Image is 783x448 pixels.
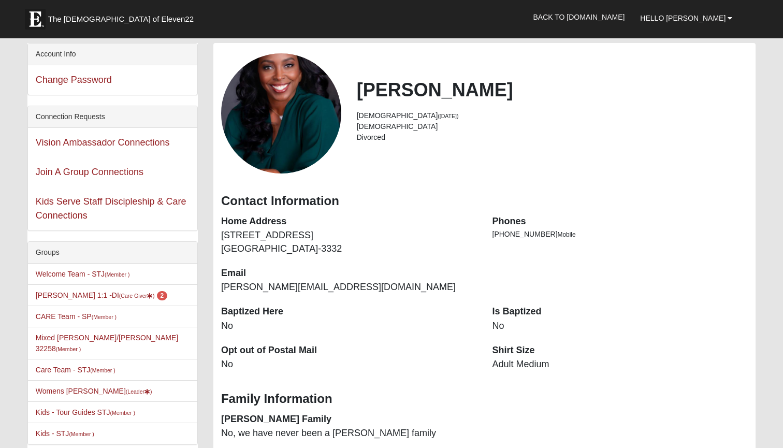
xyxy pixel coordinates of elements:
li: Divorced [357,132,748,143]
a: Kids - Tour Guides STJ(Member ) [36,408,135,416]
a: Kids Serve Staff Discipleship & Care Connections [36,196,186,221]
span: number of pending members [157,291,168,300]
a: Mixed [PERSON_NAME]/[PERSON_NAME] 32258(Member ) [36,334,178,353]
a: Hello [PERSON_NAME] [632,5,740,31]
dt: Home Address [221,215,477,228]
small: (Member ) [92,314,117,320]
small: (Member ) [69,431,94,437]
div: Account Info [28,44,197,65]
a: CARE Team - SP(Member ) [36,312,117,321]
dd: Adult Medium [492,358,748,371]
a: Change Password [36,75,112,85]
a: Womens [PERSON_NAME](Leader) [36,387,152,395]
dt: Baptized Here [221,305,477,319]
img: Eleven22 logo [25,9,46,30]
h3: Family Information [221,392,748,407]
a: Join A Group Connections [36,167,143,177]
a: Kids - STJ(Member ) [36,429,94,438]
dd: No [221,320,477,333]
dt: [PERSON_NAME] Family [221,413,477,426]
h2: [PERSON_NAME] [357,79,748,101]
dt: Is Baptized [492,305,748,319]
dt: Email [221,267,477,280]
dt: Phones [492,215,748,228]
dd: No [221,358,477,371]
dd: No [492,320,748,333]
h3: Contact Information [221,194,748,209]
span: Hello [PERSON_NAME] [640,14,726,22]
a: View Fullsize Photo [221,53,341,174]
a: Back to [DOMAIN_NAME] [526,4,633,30]
a: Care Team - STJ(Member ) [36,366,115,374]
li: [DEMOGRAPHIC_DATA] [357,121,748,132]
span: The [DEMOGRAPHIC_DATA] of Eleven22 [48,14,194,24]
span: Mobile [558,231,576,238]
div: Groups [28,242,197,264]
dd: [PERSON_NAME][EMAIL_ADDRESS][DOMAIN_NAME] [221,281,477,294]
li: [PHONE_NUMBER] [492,229,748,240]
a: [PERSON_NAME] 1:1 -DI(Care Giver) 2 [36,291,167,299]
div: Connection Requests [28,106,197,128]
li: [DEMOGRAPHIC_DATA] [357,110,748,121]
small: (Member ) [90,367,115,373]
small: ([DATE]) [438,113,458,119]
small: (Member ) [110,410,135,416]
dt: Shirt Size [492,344,748,357]
dd: [STREET_ADDRESS] [GEOGRAPHIC_DATA]-3332 [221,229,477,255]
small: (Care Giver ) [119,293,155,299]
a: Welcome Team - STJ(Member ) [36,270,130,278]
small: (Member ) [105,271,129,278]
a: The [DEMOGRAPHIC_DATA] of Eleven22 [20,4,227,30]
a: Vision Ambassador Connections [36,137,170,148]
small: (Member ) [56,346,81,352]
dt: Opt out of Postal Mail [221,344,477,357]
small: (Leader ) [126,388,152,395]
dd: No, we have never been a [PERSON_NAME] family [221,427,477,440]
